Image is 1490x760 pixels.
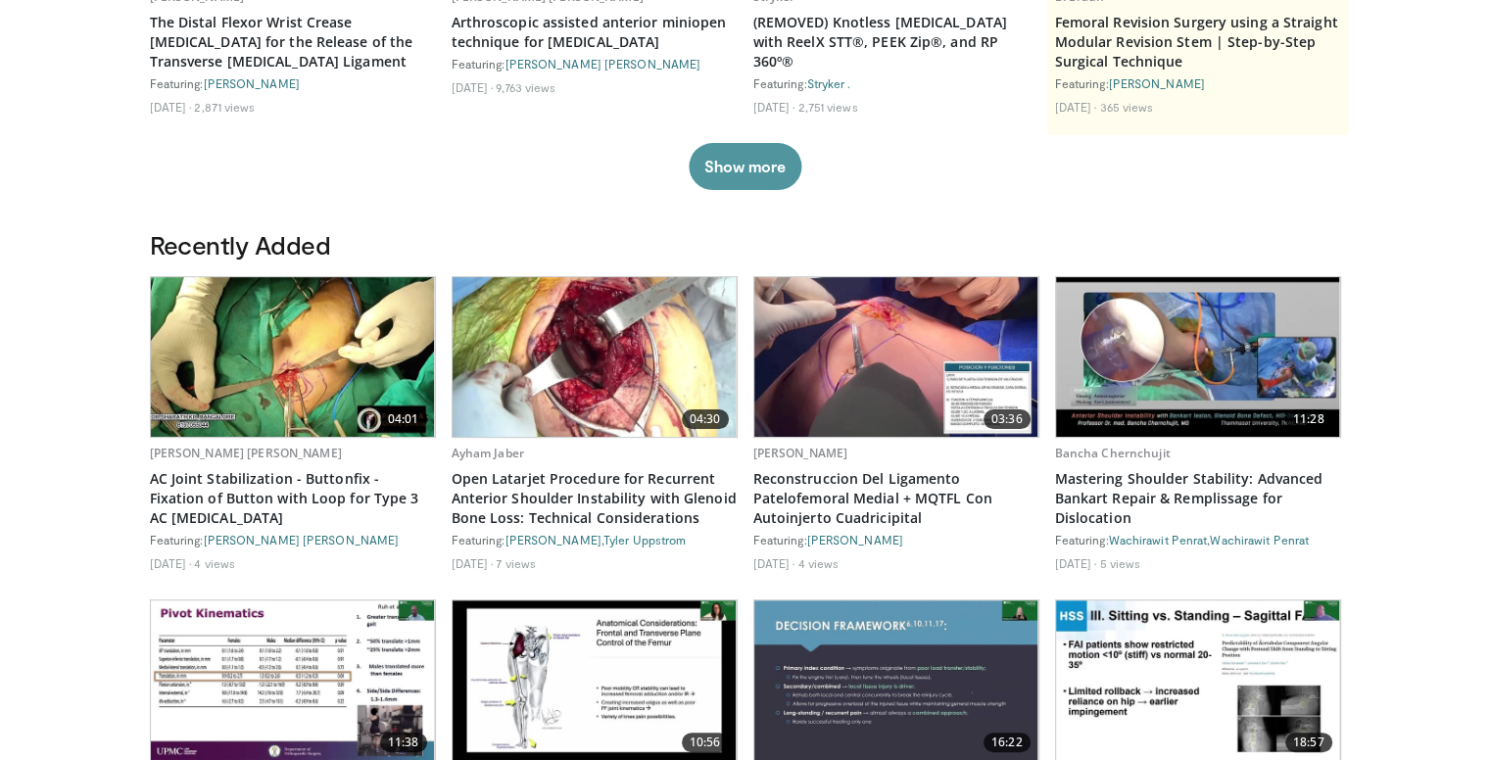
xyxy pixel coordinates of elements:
li: 2,871 views [194,99,255,115]
a: [PERSON_NAME] [753,445,848,461]
img: 12bfd8a1-61c9-4857-9f26-c8a25e8997c8.620x360_q85_upscale.jpg [1056,277,1340,437]
a: Ayham Jaber [452,445,524,461]
a: Tyler Uppstrom [603,533,686,546]
img: 6da35c9a-c555-4f75-a3af-495e0ca8239f.620x360_q85_upscale.jpg [151,600,435,760]
li: [DATE] [753,99,795,115]
a: 18:57 [1056,600,1340,760]
div: Featuring: [150,532,436,547]
li: [DATE] [452,555,494,571]
a: [PERSON_NAME] [PERSON_NAME] [204,533,400,546]
a: 03:36 [754,277,1038,437]
li: 5 views [1099,555,1140,571]
a: [PERSON_NAME] [1109,76,1205,90]
li: [DATE] [1055,99,1097,115]
img: c2f644dc-a967-485d-903d-283ce6bc3929.620x360_q85_upscale.jpg [151,277,435,437]
span: 04:01 [380,409,427,429]
li: [DATE] [753,555,795,571]
div: Featuring: [452,56,738,71]
span: 04:30 [682,409,729,429]
span: 03:36 [984,409,1031,429]
a: Wachirawit Penrat [1210,533,1309,546]
span: 10:56 [682,733,729,752]
a: Stryker . [807,76,851,90]
a: [PERSON_NAME] [807,533,903,546]
a: [PERSON_NAME] [505,533,601,546]
li: [DATE] [1055,555,1097,571]
li: 365 views [1099,99,1153,115]
a: The Distal Flexor Wrist Crease [MEDICAL_DATA] for the Release of the Transverse [MEDICAL_DATA] Li... [150,13,436,71]
li: 2,751 views [797,99,857,115]
a: Reconstruccion Del Ligamento Patelofemoral Medial + MQTFL Con Autoinjerto Cuadricipital [753,469,1039,528]
div: Featuring: , [1055,532,1341,547]
li: 7 views [496,555,536,571]
h3: Recently Added [150,229,1341,261]
img: 0bdaa4eb-40dd-479d-bd02-e24569e50eb5.620x360_q85_upscale.jpg [1056,600,1340,760]
li: 4 views [797,555,839,571]
a: 11:38 [151,600,435,760]
a: (REMOVED) Knotless [MEDICAL_DATA] with ReelX STT®, PEEK Zip®, and RP 360º® [753,13,1039,71]
a: 04:30 [453,277,737,437]
a: Arthroscopic assisted anterior miniopen technique for [MEDICAL_DATA] [452,13,738,52]
a: AC Joint Stabilization - Buttonfix - Fixation of Button with Loop for Type 3 AC [MEDICAL_DATA] [150,469,436,528]
a: 16:22 [754,600,1038,760]
img: 48f6f21f-43ea-44b1-a4e1-5668875d038e.620x360_q85_upscale.jpg [754,277,1038,437]
span: 11:38 [380,733,427,752]
a: 11:28 [1056,277,1340,437]
a: Open Latarjet Procedure for Recurrent Anterior Shoulder Instability with Glenoid Bone Loss: Techn... [452,469,738,528]
li: [DATE] [150,555,192,571]
div: Featuring: [150,75,436,91]
span: 18:57 [1285,733,1332,752]
img: 292c1307-4274-4cce-a4ae-b6cd8cf7e8aa.620x360_q85_upscale.jpg [453,600,737,760]
li: [DATE] [452,79,494,95]
a: Bancha Chernchujit [1055,445,1171,461]
div: Featuring: [753,75,1039,91]
span: 11:28 [1285,409,1332,429]
li: 9,763 views [496,79,555,95]
a: [PERSON_NAME] [204,76,300,90]
div: Featuring: [753,532,1039,547]
a: 10:56 [453,600,737,760]
a: 04:01 [151,277,435,437]
a: Femoral Revision Surgery using a Straight Modular Revision Stem | Step-by-Step Surgical Technique [1055,13,1341,71]
div: Featuring: , [452,532,738,547]
span: 16:22 [984,733,1031,752]
a: Mastering Shoulder Stability: Advanced Bankart Repair & Remplissage for Dislocation [1055,469,1341,528]
a: Wachirawit Penrat [1109,533,1208,546]
button: Show more [689,143,801,190]
a: [PERSON_NAME] [PERSON_NAME] [505,57,701,71]
li: [DATE] [150,99,192,115]
a: [PERSON_NAME] [PERSON_NAME] [150,445,342,461]
div: Featuring: [1055,75,1341,91]
li: 4 views [194,555,235,571]
img: 2b2da37e-a9b6-423e-b87e-b89ec568d167.620x360_q85_upscale.jpg [453,277,737,437]
img: f98fa5b6-d79e-4118-8ddc-4ffabcff162a.620x360_q85_upscale.jpg [754,600,1038,760]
